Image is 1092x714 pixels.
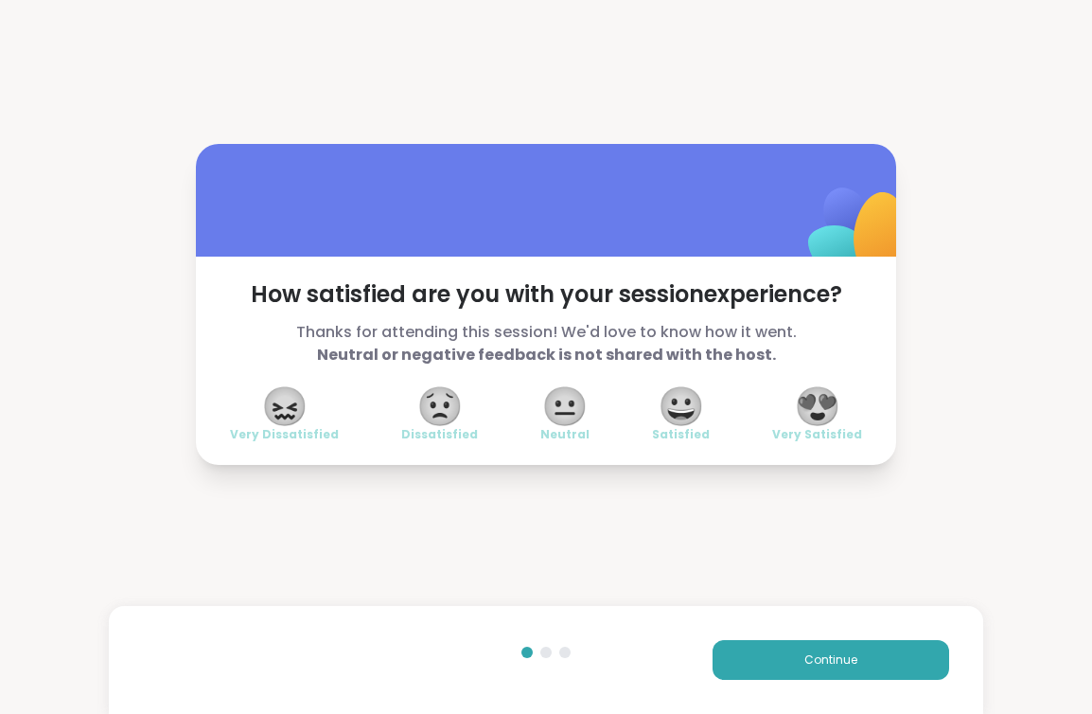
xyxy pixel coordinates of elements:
img: ShareWell Logomark [764,138,952,327]
span: Satisfied [652,427,710,442]
span: Continue [804,652,857,669]
button: Continue [713,640,949,680]
span: 😟 [416,389,464,423]
span: 😖 [261,389,308,423]
b: Neutral or negative feedback is not shared with the host. [317,344,776,366]
span: Very Dissatisfied [230,427,339,442]
span: Neutral [540,427,590,442]
span: 😐 [541,389,589,423]
span: Dissatisfied [401,427,478,442]
span: How satisfied are you with your session experience? [230,279,862,310]
span: 😍 [794,389,841,423]
span: Thanks for attending this session! We'd love to know how it went. [230,321,862,366]
span: Very Satisfied [772,427,862,442]
span: 😀 [658,389,705,423]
